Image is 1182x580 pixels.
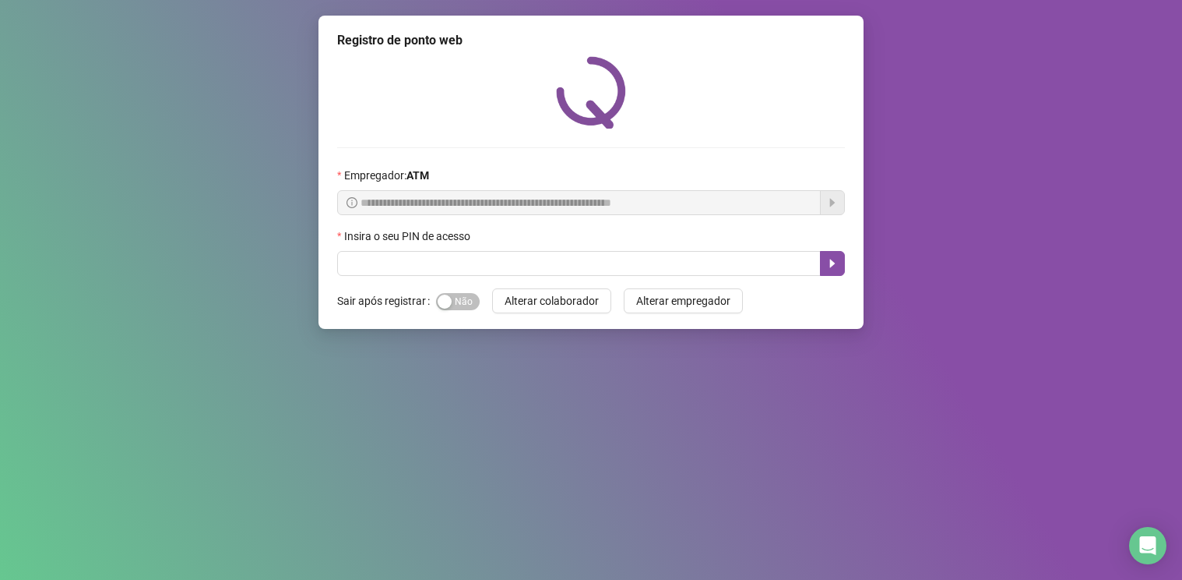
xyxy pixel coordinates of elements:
button: Alterar empregador [624,288,743,313]
img: QRPoint [556,56,626,129]
label: Sair após registrar [337,288,436,313]
span: Alterar empregador [636,292,730,309]
span: info-circle [347,197,357,208]
span: Empregador : [344,167,429,184]
div: Open Intercom Messenger [1129,527,1166,564]
strong: ATM [406,169,429,182]
span: caret-right [826,257,839,270]
label: Insira o seu PIN de acesso [337,228,480,245]
span: Alterar colaborador [505,292,599,309]
div: Registro de ponto web [337,31,845,50]
button: Alterar colaborador [492,288,611,313]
